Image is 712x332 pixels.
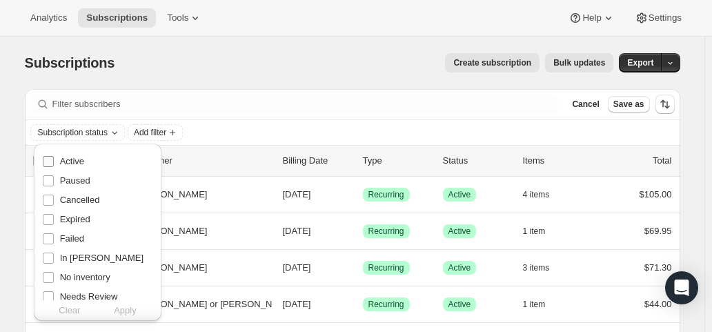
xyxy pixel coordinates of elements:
[523,189,550,200] span: 4 items
[653,154,671,168] p: Total
[453,57,531,68] span: Create subscription
[134,154,272,168] p: Customer
[60,291,118,302] span: Needs Review
[283,189,311,199] span: [DATE]
[134,224,208,238] span: [PERSON_NAME]
[523,226,546,237] span: 1 item
[60,272,110,282] span: No inventory
[134,127,166,138] span: Add filter
[368,226,404,237] span: Recurring
[60,214,90,224] span: Expired
[448,226,471,237] span: Active
[30,12,67,23] span: Analytics
[78,8,156,28] button: Subscriptions
[448,299,471,310] span: Active
[54,185,672,204] div: 79767077232[PERSON_NAME][DATE]SuccessRecurringSuccessActive4 items$105.00
[582,12,601,23] span: Help
[445,53,540,72] button: Create subscription
[655,95,675,114] button: Sort the results
[363,154,432,168] div: Type
[126,293,264,315] button: [PERSON_NAME] or [PERSON_NAME]
[523,154,592,168] div: Items
[60,253,144,263] span: In [PERSON_NAME]
[523,258,565,277] button: 3 items
[626,8,690,28] button: Settings
[38,127,108,138] span: Subscription status
[54,222,672,241] div: 77862437232[PERSON_NAME][DATE]SuccessRecurringSuccessActive1 item$69.95
[553,57,605,68] span: Bulk updates
[572,99,599,110] span: Cancel
[448,262,471,273] span: Active
[665,271,698,304] div: Open Intercom Messenger
[134,188,208,202] span: [PERSON_NAME]
[523,262,550,273] span: 3 items
[608,96,650,113] button: Save as
[60,175,90,186] span: Paused
[25,55,115,70] span: Subscriptions
[60,233,84,244] span: Failed
[167,12,188,23] span: Tools
[283,154,352,168] p: Billing Date
[644,299,672,309] span: $44.00
[545,53,613,72] button: Bulk updates
[54,295,672,314] div: 79638298992[PERSON_NAME] or [PERSON_NAME][DATE]SuccessRecurringSuccessActive1 item$44.00
[523,295,561,314] button: 1 item
[60,156,84,166] span: Active
[523,185,565,204] button: 4 items
[448,189,471,200] span: Active
[283,226,311,236] span: [DATE]
[443,154,512,168] p: Status
[126,184,264,206] button: [PERSON_NAME]
[22,8,75,28] button: Analytics
[368,299,404,310] span: Recurring
[52,95,559,114] input: Filter subscribers
[640,189,672,199] span: $105.00
[86,12,148,23] span: Subscriptions
[627,57,653,68] span: Export
[644,262,672,273] span: $71.30
[566,96,604,113] button: Cancel
[31,125,124,140] button: Subscription status
[283,299,311,309] span: [DATE]
[368,262,404,273] span: Recurring
[54,258,672,277] div: 7810089114[PERSON_NAME][DATE]SuccessRecurringSuccessActive3 items$71.30
[159,8,210,28] button: Tools
[134,297,295,311] span: [PERSON_NAME] or [PERSON_NAME]
[283,262,311,273] span: [DATE]
[60,195,100,205] span: Cancelled
[126,220,264,242] button: [PERSON_NAME]
[126,257,264,279] button: [PERSON_NAME]
[54,154,672,168] div: IDCustomerBilling DateTypeStatusItemsTotal
[523,222,561,241] button: 1 item
[649,12,682,23] span: Settings
[613,99,644,110] span: Save as
[134,261,208,275] span: [PERSON_NAME]
[128,124,183,141] button: Add filter
[560,8,623,28] button: Help
[523,299,546,310] span: 1 item
[619,53,662,72] button: Export
[368,189,404,200] span: Recurring
[644,226,672,236] span: $69.95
